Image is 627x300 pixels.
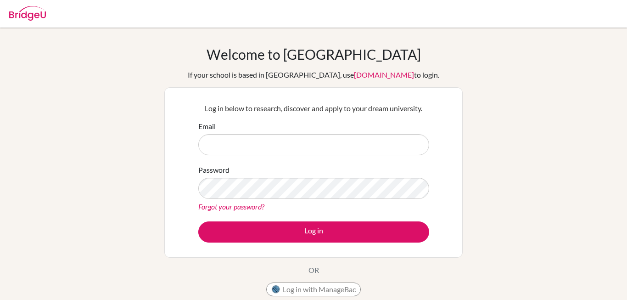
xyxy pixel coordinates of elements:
[354,70,414,79] a: [DOMAIN_NAME]
[207,46,421,62] h1: Welcome to [GEOGRAPHIC_DATA]
[198,202,264,211] a: Forgot your password?
[198,103,429,114] p: Log in below to research, discover and apply to your dream university.
[188,69,439,80] div: If your school is based in [GEOGRAPHIC_DATA], use to login.
[198,221,429,243] button: Log in
[308,265,319,276] p: OR
[198,164,230,175] label: Password
[198,121,216,132] label: Email
[266,283,361,296] button: Log in with ManageBac
[9,6,46,21] img: Bridge-U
